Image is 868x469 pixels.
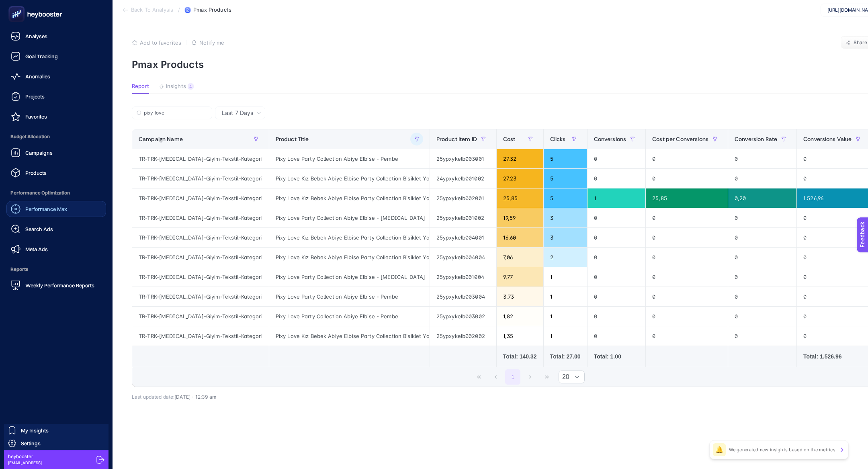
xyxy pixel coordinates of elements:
[25,226,53,232] span: Search Ads
[588,248,646,267] div: 0
[269,326,430,346] div: Pixy Love Kız Bebek Abiye Elbise Party Collection Bisiklet Yaka Atlet Kol Pembe -
[497,267,543,287] div: 9,77
[6,68,106,84] a: Anomalies
[269,287,430,306] div: Pixy Love Party Collection Abiye Elbise - Pembe
[6,145,106,161] a: Campaigns
[21,427,49,434] span: My Insights
[646,169,728,188] div: 0
[497,169,543,188] div: 27,23
[497,228,543,247] div: 16,60
[269,248,430,267] div: Pixy Love Kız Bebek Abiye Elbise Party Collection Bisiklet Yaka Kısa Kol Sarı -
[132,307,269,326] div: TR-TRK-[MEDICAL_DATA]-Giyim-Tekstil-Kategori
[646,228,728,247] div: 0
[25,206,67,212] span: Performance Max
[588,307,646,326] div: 0
[132,188,269,208] div: TR-TRK-[MEDICAL_DATA]-Giyim-Tekstil-Kategori
[544,287,587,306] div: 1
[544,326,587,346] div: 1
[132,39,181,46] button: Add to favorites
[646,248,728,267] div: 0
[6,261,106,277] span: Reports
[497,307,543,326] div: 1,82
[6,129,106,145] span: Budget Allocation
[430,228,496,247] div: 25ypxykelb004001
[430,326,496,346] div: 25ypxykelb002002
[728,149,796,168] div: 0
[588,326,646,346] div: 0
[430,169,496,188] div: 24ypxykelb001002
[25,150,53,156] span: Campaigns
[646,208,728,227] div: 0
[199,39,224,46] span: Notify me
[430,287,496,306] div: 25ypxykelb003004
[503,352,537,360] div: Total: 140.32
[728,228,796,247] div: 0
[269,169,430,188] div: Pixy Love Kız Bebek Abiye Elbise Party Collection Bisiklet Yaka Kısa Kol Açık Mavi -
[132,208,269,227] div: TR-TRK-[MEDICAL_DATA]-Giyim-Tekstil-Kategori
[728,326,796,346] div: 0
[588,149,646,168] div: 0
[21,440,41,446] span: Settings
[4,437,108,450] a: Settings
[25,33,47,39] span: Analyses
[8,453,42,460] span: heybooster
[6,185,106,201] span: Performance Optimization
[728,208,796,227] div: 0
[646,267,728,287] div: 0
[505,369,520,385] button: 1
[25,113,47,120] span: Favorites
[6,48,106,64] a: Goal Tracking
[497,287,543,306] div: 3,73
[594,352,639,360] div: Total: 1.00
[269,208,430,227] div: Pixy Love Party Collection Abiye Elbise - [MEDICAL_DATA]
[550,136,566,142] span: Clicks
[25,93,45,100] span: Projects
[497,188,543,208] div: 25,85
[8,460,42,466] span: [EMAIL_ADDRESS]
[503,136,516,142] span: Cost
[6,28,106,44] a: Analyses
[132,169,269,188] div: TR-TRK-[MEDICAL_DATA]-Giyim-Tekstil-Kategori
[132,83,149,90] span: Report
[139,136,183,142] span: Campaign Name
[430,188,496,208] div: 25ypxykelb002001
[6,277,106,293] a: Weekly Performance Reports
[144,110,207,116] input: Search
[269,307,430,326] div: Pixy Love Party Collection Abiye Elbise - Pembe
[222,109,253,117] span: Last 7 Days
[728,188,796,208] div: 0,20
[6,221,106,237] a: Search Ads
[178,6,180,13] span: /
[6,109,106,125] a: Favorites
[728,267,796,287] div: 0
[131,7,173,13] span: Back To Analysis
[544,208,587,227] div: 3
[594,136,626,142] span: Conversions
[436,136,477,142] span: Product Item ID
[6,165,106,181] a: Products
[497,208,543,227] div: 19,59
[276,136,309,142] span: Product Title
[25,282,94,289] span: Weekly Performance Reports
[544,188,587,208] div: 5
[588,188,646,208] div: 1
[559,371,569,383] span: Rows per page
[430,267,496,287] div: 25ypxykelb001004
[132,267,269,287] div: TR-TRK-[MEDICAL_DATA]-Giyim-Tekstil-Kategori
[4,424,108,437] a: My Insights
[544,307,587,326] div: 1
[854,39,868,46] span: Share
[497,326,543,346] div: 1,35
[132,149,269,168] div: TR-TRK-[MEDICAL_DATA]-Giyim-Tekstil-Kategori
[25,73,50,80] span: Anomalies
[544,248,587,267] div: 2
[430,248,496,267] div: 25ypxykelb004004
[652,136,708,142] span: Cost per Conversions
[497,248,543,267] div: 7,06
[140,39,181,46] span: Add to favorites
[430,208,496,227] div: 25ypxykelb001002
[544,228,587,247] div: 3
[728,287,796,306] div: 0
[588,169,646,188] div: 0
[550,352,581,360] div: Total: 27.00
